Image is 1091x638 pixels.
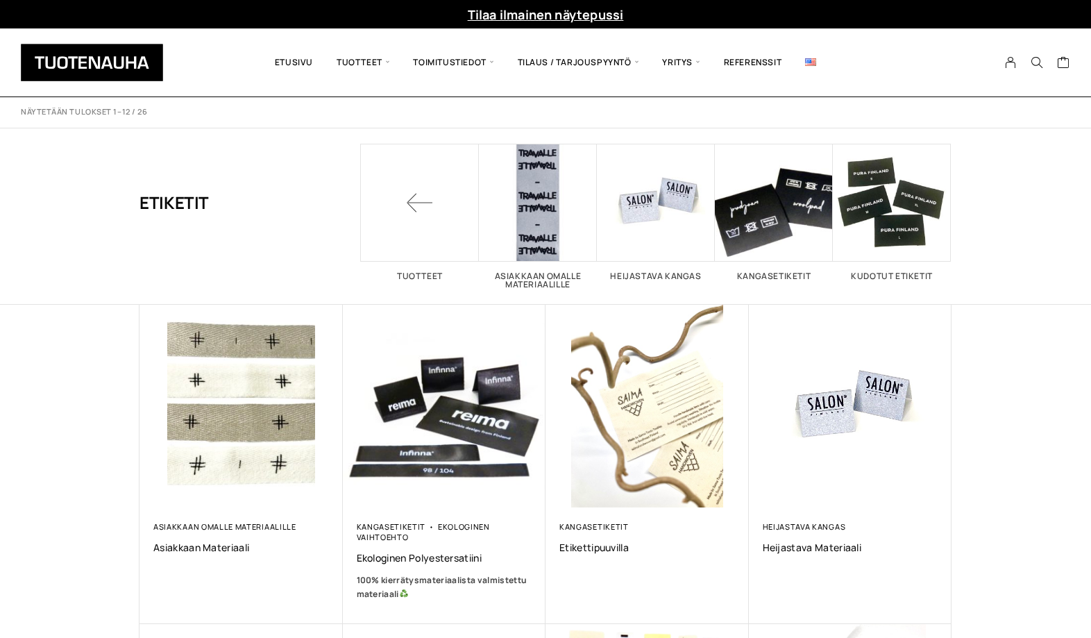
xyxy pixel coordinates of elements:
h2: Asiakkaan omalle materiaalille [479,272,597,289]
a: Etusivu [263,39,325,86]
b: 100% kierrätysmateriaalista valmistettu materiaali [357,574,527,600]
img: Tuotenauha Oy [21,44,163,81]
img: ♻️ [400,589,408,598]
h2: Kangasetiketit [715,272,833,280]
span: Tuotteet [325,39,401,86]
img: English [805,58,816,66]
span: Yritys [650,39,711,86]
h2: Heijastava kangas [597,272,715,280]
a: Tilaa ilmainen näytepussi [468,6,624,23]
a: Visit product category Asiakkaan omalle materiaalille [479,144,597,289]
button: Search [1024,56,1050,69]
h2: Kudotut etiketit [833,272,951,280]
a: Kangasetiketit [357,521,426,532]
a: Ekologinen vaihtoehto [357,521,490,542]
span: Toimitustiedot [401,39,505,86]
span: Tilaus / Tarjouspyyntö [506,39,651,86]
a: 100% kierrätysmateriaalista valmistettu materiaali♻️ [357,573,532,601]
a: Referenssit [712,39,794,86]
a: Tuotteet [361,144,479,280]
a: Kangasetiketit [559,521,629,532]
a: Asiakkaan materiaali [153,541,329,554]
a: Ekologinen polyestersatiini [357,551,532,564]
a: Heijastava kangas [763,521,846,532]
a: Visit product category Kangasetiketit [715,144,833,280]
a: My Account [997,56,1024,69]
h2: Tuotteet [361,272,479,280]
a: Visit product category Heijastava kangas [597,144,715,280]
p: Näytetään tulokset 1–12 / 26 [21,107,147,117]
a: Heijastava materiaali [763,541,938,554]
a: Etikettipuuvilla [559,541,735,554]
a: Visit product category Kudotut etiketit [833,144,951,280]
h1: Etiketit [139,144,209,262]
a: Cart [1057,56,1070,72]
a: Asiakkaan omalle materiaalille [153,521,296,532]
